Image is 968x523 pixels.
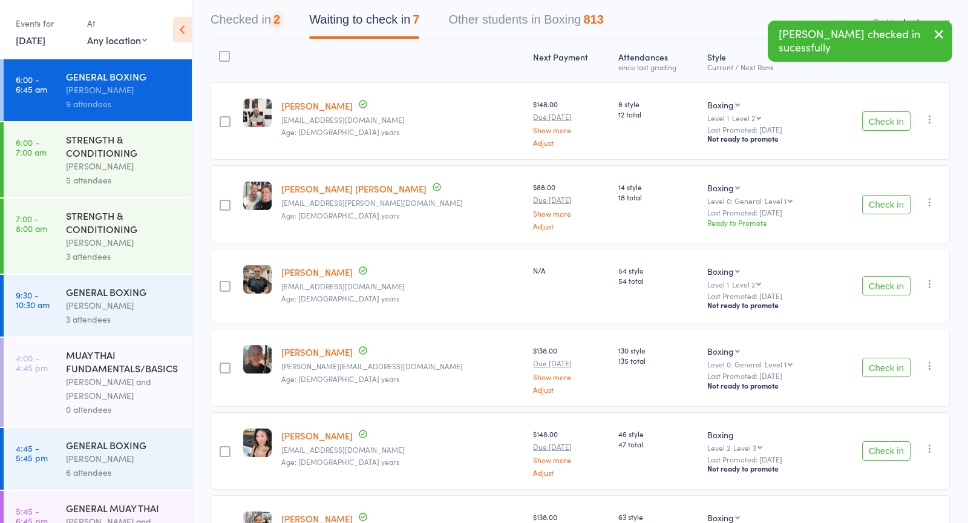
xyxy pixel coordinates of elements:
div: 9 attendees [66,97,181,111]
img: image1668553395.png [243,429,272,457]
div: 0 attendees [66,403,181,416]
time: 7:00 - 8:00 am [16,214,47,233]
div: [PERSON_NAME] [66,235,181,249]
button: Check in [862,441,911,461]
a: 4:45 -5:45 pmGENERAL BOXING[PERSON_NAME]6 attendees [4,428,192,490]
div: Boxing [707,429,823,441]
div: Boxing [707,265,734,277]
small: Robertdavidson1993@hotmail.com [281,116,523,124]
div: MUAY THAI FUNDAMENTALS/BASICS [66,348,181,375]
a: 9:30 -10:30 amGENERAL BOXING[PERSON_NAME]3 attendees [4,275,192,337]
a: Adjust [533,139,609,146]
button: Check in [862,358,911,377]
img: image1754953509.png [243,99,272,127]
div: GENERAL BOXING [66,438,181,452]
time: 4:45 - 5:45 pm [16,443,48,462]
span: 135 total [618,355,698,366]
div: Boxing [707,345,734,357]
a: [PERSON_NAME] [281,99,353,112]
a: Adjust [533,222,609,230]
div: Level 1 [707,114,823,122]
button: Waiting to check in7 [309,7,419,39]
div: 3 attendees [66,312,181,326]
span: 54 style [618,265,698,275]
a: 4:00 -4:45 pmMUAY THAI FUNDAMENTALS/BASICS[PERSON_NAME] and [PERSON_NAME]0 attendees [4,338,192,427]
div: Not ready to promote [707,381,823,390]
span: 8 style [618,99,698,109]
div: GENERAL MUAY THAI [66,501,181,515]
div: 7 [413,13,419,26]
div: 5 attendees [66,173,181,187]
div: $148.00 [533,429,609,476]
a: Show more [533,373,609,381]
div: GENERAL BOXING [66,70,181,83]
small: Last Promoted: [DATE] [707,455,823,464]
time: 6:00 - 6:45 am [16,74,47,94]
div: Level 1 [765,197,786,205]
div: Level 0: General [707,360,823,368]
div: Boxing [707,99,734,111]
time: 4:00 - 4:45 pm [16,353,48,372]
img: image1737169642.png [243,345,272,373]
div: [PERSON_NAME] checked in sucessfully [768,21,952,62]
label: Sort by [874,15,901,27]
a: Adjust [533,469,609,476]
div: Style [702,45,828,77]
div: [PERSON_NAME] [66,452,181,465]
div: 813 [583,13,603,26]
div: Boxing [707,182,734,194]
a: [PERSON_NAME] [281,429,353,442]
div: Last name [903,15,944,27]
time: 6:00 - 7:00 am [16,137,47,157]
button: Checked in2 [211,7,280,39]
div: At [87,13,147,33]
a: 6:00 -6:45 amGENERAL BOXING[PERSON_NAME]9 attendees [4,59,192,121]
span: 12 total [618,109,698,119]
div: Any location [87,33,147,47]
small: Last Promoted: [DATE] [707,208,823,217]
div: Level 2 [707,444,823,452]
div: Atten­dances [613,45,702,77]
button: Check in [862,276,911,295]
div: Level 2 [732,114,755,122]
a: [DATE] [16,33,45,47]
button: Other students in Boxing813 [448,7,603,39]
span: Age: [DEMOGRAPHIC_DATA] years [281,210,399,220]
div: $148.00 [533,99,609,146]
div: Not ready to promote [707,134,823,143]
span: 54 total [618,275,698,286]
small: Dermnalle@yahoo.co.uk [281,282,523,291]
div: Level 1 [707,280,823,288]
span: 63 style [618,511,698,522]
div: N/A [533,265,609,275]
div: 6 attendees [66,465,181,479]
div: $138.00 [533,345,609,393]
div: since last grading [618,63,698,71]
small: alessandra.ysarod@gmail.com [281,362,523,370]
time: 9:30 - 10:30 am [16,290,50,309]
a: Show more [533,126,609,134]
div: Events for [16,13,75,33]
small: Jill_bak@yahoo.com [281,446,523,454]
div: Level 3 [733,444,756,452]
small: Last Promoted: [DATE] [707,372,823,380]
a: 7:00 -8:00 amSTRENGTH & CONDITIONING[PERSON_NAME]3 attendees [4,199,192,274]
div: Level 1 [765,360,786,368]
img: image1722846740.png [243,265,272,294]
a: [PERSON_NAME] [PERSON_NAME] [281,182,427,195]
div: $88.00 [533,182,609,229]
span: Age: [DEMOGRAPHIC_DATA] years [281,373,399,384]
small: Due [DATE] [533,113,609,121]
span: Age: [DEMOGRAPHIC_DATA] years [281,293,399,303]
small: Last Promoted: [DATE] [707,292,823,300]
button: Check in [862,195,911,214]
div: Current / Next Rank [707,63,823,71]
div: Not ready to promote [707,464,823,473]
a: Adjust [533,386,609,393]
span: Age: [DEMOGRAPHIC_DATA] years [281,127,399,137]
div: Ready to Promote [707,217,823,228]
a: [PERSON_NAME] [281,266,353,278]
div: STRENGTH & CONDITIONING [66,133,181,159]
small: Due [DATE] [533,442,609,451]
span: 130 style [618,345,698,355]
